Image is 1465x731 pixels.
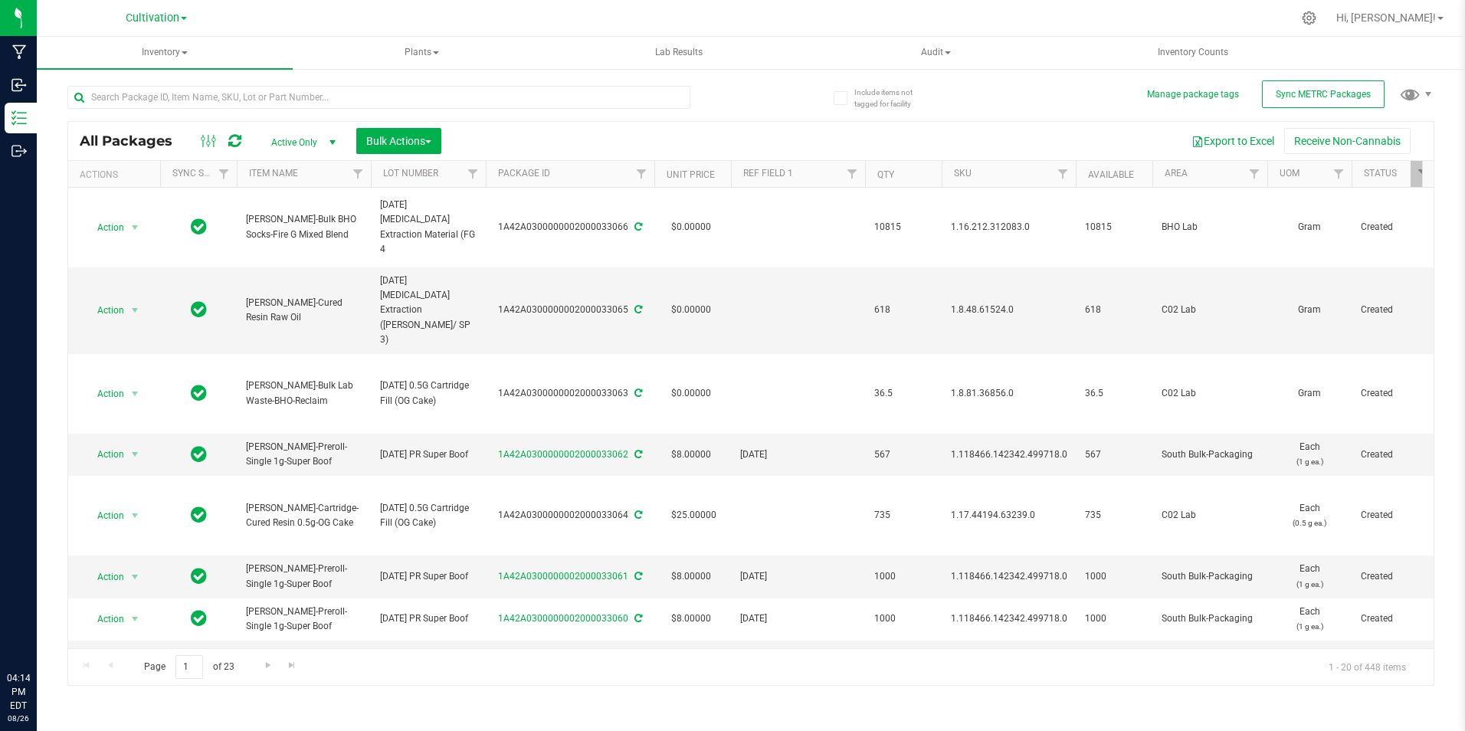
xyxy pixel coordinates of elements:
span: Action [84,566,125,588]
span: In Sync [191,504,207,526]
inline-svg: Manufacturing [11,44,27,60]
span: Action [84,217,125,238]
button: Receive Non-Cannabis [1284,128,1411,154]
span: $8.00000 [664,565,719,588]
p: (1 g ea.) [1277,454,1342,469]
p: (0.5 g ea.) [1277,516,1342,530]
span: $8.00000 [664,608,719,630]
span: [PERSON_NAME]-Preroll-Single 1g-Super Boof [246,605,362,634]
span: [PERSON_NAME]-Bulk BHO Socks-Fire G Mixed Blend [246,212,362,241]
a: Filter [629,161,654,187]
a: 1A42A0300000002000033061 [498,571,628,582]
a: UOM [1280,168,1299,179]
span: C02 Lab [1162,303,1258,317]
span: In Sync [191,565,207,587]
span: Each [1277,647,1342,676]
span: 1000 [874,611,932,626]
a: SKU [954,168,972,179]
span: Lab Results [634,46,723,59]
a: Lab Results [551,37,807,69]
div: 1A42A0300000002000033064 [483,508,657,523]
span: Inventory Counts [1137,46,1249,59]
inline-svg: Inventory [11,110,27,126]
a: Lot Number [383,168,438,179]
span: 1000 [1085,569,1143,584]
button: Sync METRC Packages [1262,80,1385,108]
span: Sync from Compliance System [632,510,642,520]
span: [PERSON_NAME]-Bulk Lab Waste-BHO-Reclaim [246,379,362,408]
a: Ref Field 1 [743,168,793,179]
span: select [126,444,145,465]
p: 04:14 PM EDT [7,671,30,713]
span: select [126,383,145,405]
span: Created [1361,611,1427,626]
span: [DATE] PR Super Boof [380,447,477,462]
span: [PERSON_NAME]-Preroll-Single 1g-Super Boof [246,647,362,676]
span: 735 [1085,508,1143,523]
span: select [126,300,145,321]
span: [DATE] PR Super Boof [380,611,477,626]
span: Created [1361,303,1427,317]
span: Bulk Actions [366,135,431,147]
span: In Sync [191,382,207,404]
a: Inventory [37,37,293,69]
span: 1.8.48.61524.0 [951,303,1067,317]
span: Created [1361,569,1427,584]
a: Filter [1326,161,1352,187]
span: Action [84,300,125,321]
span: Gram [1277,303,1342,317]
span: select [126,608,145,630]
span: In Sync [191,444,207,465]
a: Filter [1242,161,1267,187]
iframe: Resource center unread badge [45,606,64,624]
div: 1A42A0300000002000033065 [483,303,657,317]
span: Each [1277,605,1342,634]
span: Sync from Compliance System [632,221,642,232]
button: Bulk Actions [356,128,441,154]
span: C02 Lab [1162,508,1258,523]
a: Filter [1411,161,1436,187]
span: Sync from Compliance System [632,449,642,460]
a: Inventory Counts [1065,37,1321,69]
inline-svg: Outbound [11,143,27,159]
p: 08/26 [7,713,30,724]
a: 1A42A0300000002000033060 [498,613,628,624]
a: Filter [1050,161,1076,187]
a: Item Name [249,168,298,179]
span: Page of 23 [131,655,247,679]
span: Created [1361,447,1427,462]
span: 1.118466.142342.499718.0 [951,611,1067,626]
span: Plants [295,38,549,68]
span: 1.118466.142342.499718.0 [951,569,1067,584]
div: 1A42A0300000002000033063 [483,386,657,401]
a: Filter [840,161,865,187]
span: $25.00000 [664,504,724,526]
a: Sync Status [172,168,231,179]
span: Created [1361,220,1427,234]
div: Manage settings [1299,11,1319,25]
span: BHO Lab [1162,220,1258,234]
a: Filter [346,161,371,187]
span: $0.00000 [664,299,719,321]
span: Sync from Compliance System [632,613,642,624]
span: Created [1361,386,1427,401]
span: South Bulk-Packaging [1162,569,1258,584]
span: South Bulk-Packaging [1162,447,1258,462]
span: [DATE] [MEDICAL_DATA] Extraction ([PERSON_NAME]/ SP 3) [380,274,477,347]
span: All Packages [80,133,188,149]
span: Audit [809,38,1064,68]
span: 567 [874,447,932,462]
span: select [126,505,145,526]
span: Action [84,505,125,526]
span: 735 [874,508,932,523]
a: Filter [211,161,237,187]
span: Action [84,383,125,405]
span: select [126,217,145,238]
span: 1.8.81.36856.0 [951,386,1067,401]
span: Hi, [PERSON_NAME]! [1336,11,1436,24]
a: 1A42A0300000002000033062 [498,449,628,460]
span: [DATE] 0.5G Cartridge Fill (OG Cake) [380,501,477,530]
iframe: Resource center [15,608,61,654]
span: 36.5 [874,386,932,401]
span: 567 [1085,447,1143,462]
